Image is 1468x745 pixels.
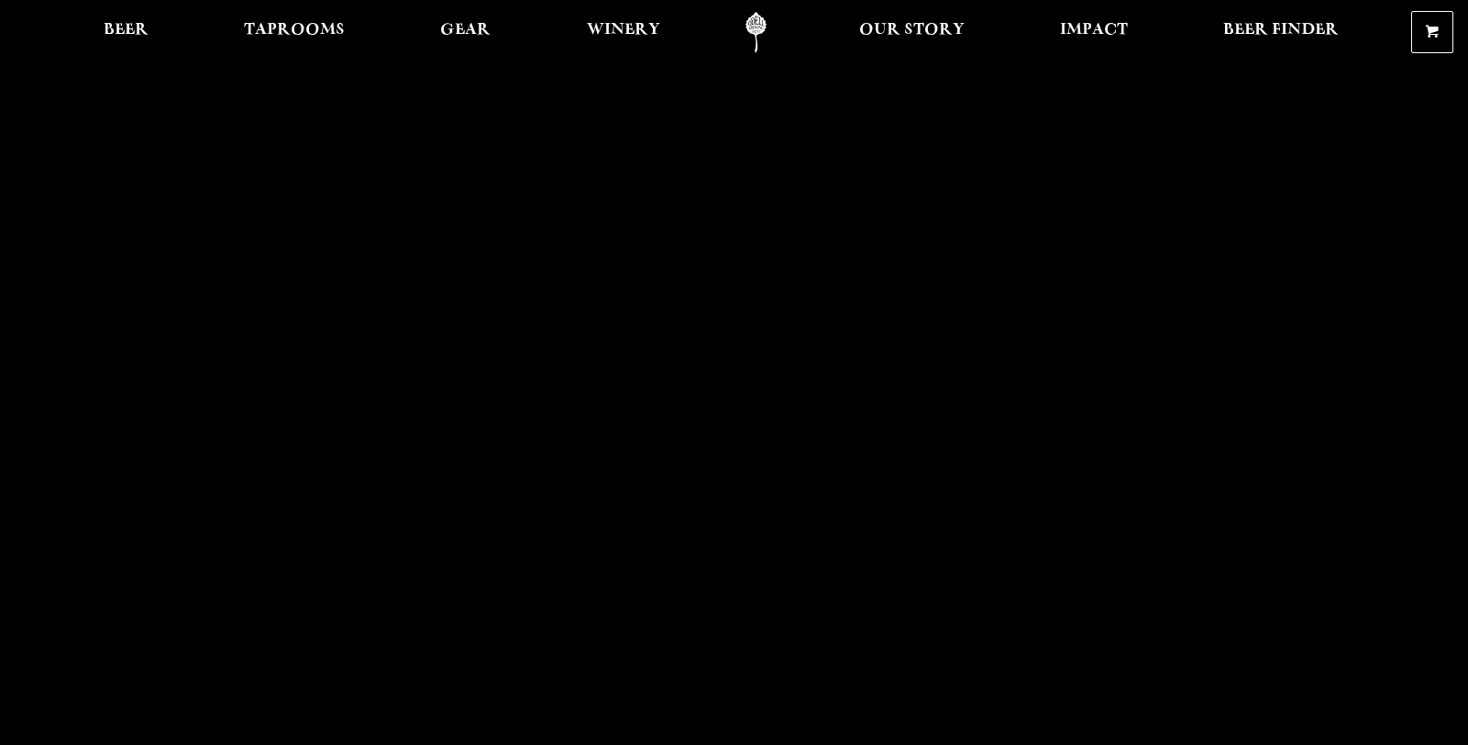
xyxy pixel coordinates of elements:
span: Beer Finder [1223,23,1339,38]
a: Our Story [847,12,977,53]
span: Beer [104,23,149,38]
a: Odell Home [722,12,790,53]
span: Our Story [859,23,965,38]
span: Gear [440,23,491,38]
a: Gear [428,12,502,53]
a: Winery [575,12,672,53]
a: Beer [92,12,160,53]
a: Taprooms [232,12,357,53]
span: Taprooms [244,23,345,38]
span: Winery [587,23,660,38]
a: Impact [1048,12,1140,53]
a: Beer Finder [1211,12,1351,53]
span: Impact [1060,23,1128,38]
